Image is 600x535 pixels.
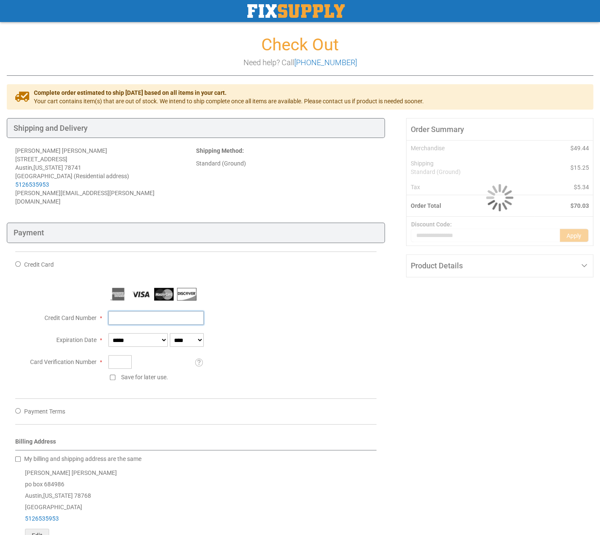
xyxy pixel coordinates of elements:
[196,147,244,154] strong: :
[121,374,168,381] span: Save for later use.
[56,336,97,343] span: Expiration Date
[15,146,196,206] address: [PERSON_NAME] [PERSON_NAME] [STREET_ADDRESS] Austin , 78741 [GEOGRAPHIC_DATA] (Residential address)
[34,88,424,97] span: Complete order estimated to ship [DATE] based on all items in your cart.
[25,515,59,522] a: 5126535953
[43,492,73,499] span: [US_STATE]
[177,288,196,301] img: Discover
[7,118,385,138] div: Shipping and Delivery
[7,58,593,67] h3: Need help? Call
[196,159,377,168] div: Standard (Ground)
[15,437,376,450] div: Billing Address
[486,184,513,211] img: Loading...
[247,4,345,18] a: store logo
[7,223,385,243] div: Payment
[131,288,151,301] img: Visa
[30,359,97,365] span: Card Verification Number
[15,190,155,205] span: [PERSON_NAME][EMAIL_ADDRESS][PERSON_NAME][DOMAIN_NAME]
[24,455,141,462] span: My billing and shipping address are the same
[34,97,424,105] span: Your cart contains item(s) that are out of stock. We intend to ship complete once all items are a...
[24,408,65,415] span: Payment Terms
[154,288,174,301] img: MasterCard
[7,36,593,54] h1: Check Out
[247,4,345,18] img: Fix Industrial Supply
[24,261,54,268] span: Credit Card
[44,314,97,321] span: Credit Card Number
[196,147,242,154] span: Shipping Method
[15,181,49,188] a: 5126535953
[294,58,357,67] a: [PHONE_NUMBER]
[108,288,128,301] img: American Express
[33,164,63,171] span: [US_STATE]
